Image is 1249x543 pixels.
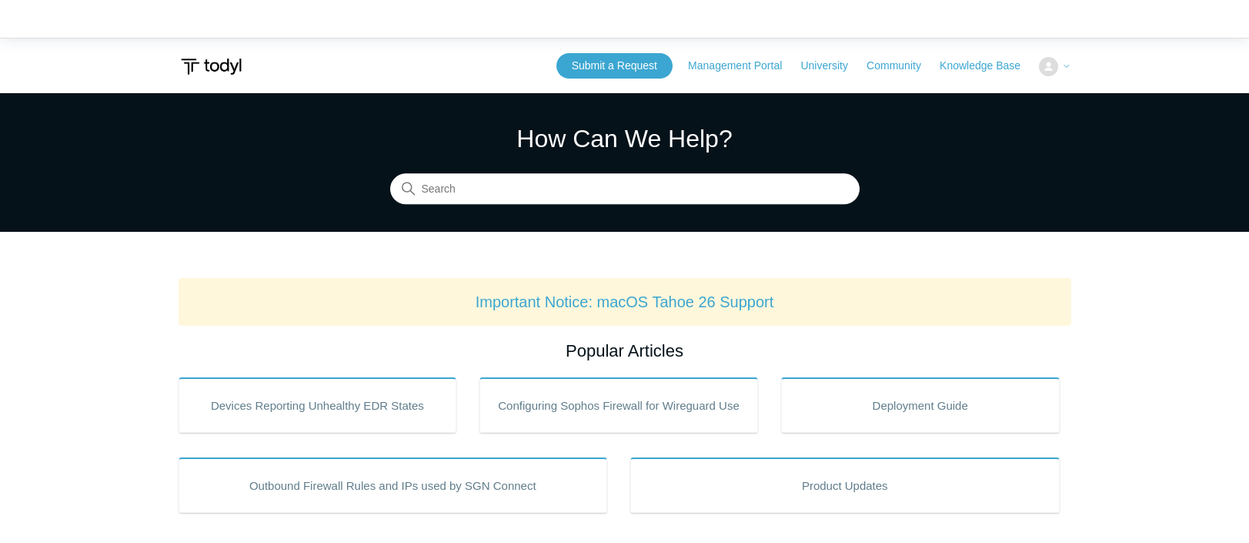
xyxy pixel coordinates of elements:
[476,293,774,310] a: Important Notice: macOS Tahoe 26 Support
[630,458,1060,513] a: Product Updates
[179,458,608,513] a: Outbound Firewall Rules and IPs used by SGN Connect
[556,53,673,79] a: Submit a Request
[179,52,244,81] img: Todyl Support Center Help Center home page
[940,58,1036,74] a: Knowledge Base
[179,377,457,433] a: Devices Reporting Unhealthy EDR States
[390,174,860,205] input: Search
[688,58,797,74] a: Management Portal
[179,338,1071,364] h2: Popular Articles
[781,377,1060,433] a: Deployment Guide
[390,120,860,157] h1: How Can We Help?
[867,58,937,74] a: Community
[800,58,863,74] a: University
[479,377,758,433] a: Configuring Sophos Firewall for Wireguard Use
